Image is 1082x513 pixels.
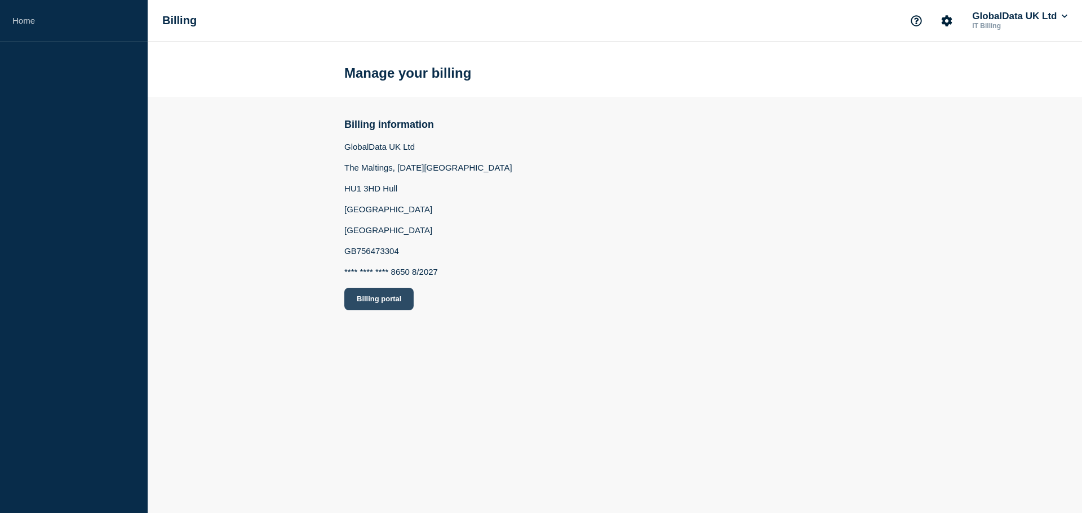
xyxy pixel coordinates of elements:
h1: Billing [162,14,197,27]
p: HU1 3HD Hull [344,184,512,193]
button: Billing portal [344,288,414,310]
p: GB756473304 [344,246,512,256]
p: IT Billing [970,22,1070,30]
p: GlobalData UK Ltd [344,142,512,151]
h1: Manage your billing [344,65,471,81]
button: Support [904,9,928,33]
button: Account settings [935,9,959,33]
button: GlobalData UK Ltd [970,11,1070,22]
h2: Billing information [344,119,512,131]
a: Billing portal [344,288,512,310]
p: [GEOGRAPHIC_DATA] [344,225,512,235]
p: The Maltings, [DATE][GEOGRAPHIC_DATA] [344,163,512,172]
p: [GEOGRAPHIC_DATA] [344,204,512,214]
